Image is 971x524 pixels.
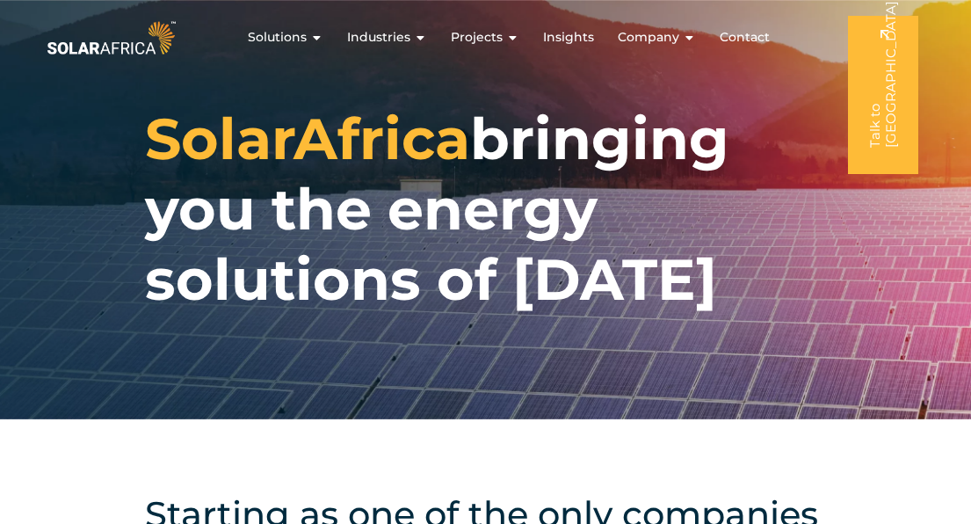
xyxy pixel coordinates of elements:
span: Projects [451,28,503,47]
h1: bringing you the energy solutions of [DATE] [145,104,826,315]
a: Insights [543,28,594,47]
span: SolarAfrica [145,104,470,173]
span: Company [618,28,679,47]
div: Menu Toggle [178,21,839,54]
nav: Menu [178,21,839,54]
span: Solutions [248,28,307,47]
a: Contact [720,28,770,47]
span: Industries [347,28,410,47]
